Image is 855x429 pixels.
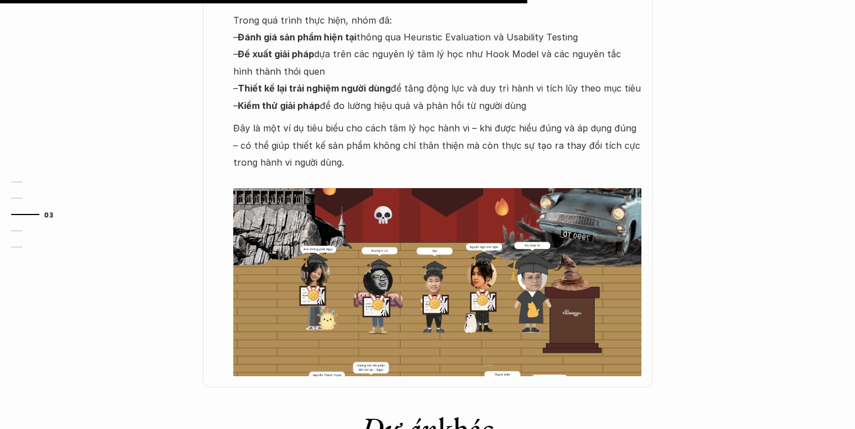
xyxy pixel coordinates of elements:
[238,100,320,111] strong: Kiểm thử giải pháp
[233,120,641,188] p: Đây là một ví dụ tiêu biểu cho cách tâm lý học hành vi – khi được hiểu đúng và áp dụng đúng – có ...
[233,12,641,114] p: Trong quá trình thực hiện, nhóm đã: – thông qua Heuristic Evaluation và Usability Testing – dựa t...
[11,208,65,221] a: 03
[44,211,53,218] strong: 03
[238,31,356,43] strong: Đánh giá sản phẩm hiện tại
[238,83,391,94] strong: Thiết kế lại trải nghiệm người dùng
[238,48,314,60] strong: Đề xuất giải pháp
